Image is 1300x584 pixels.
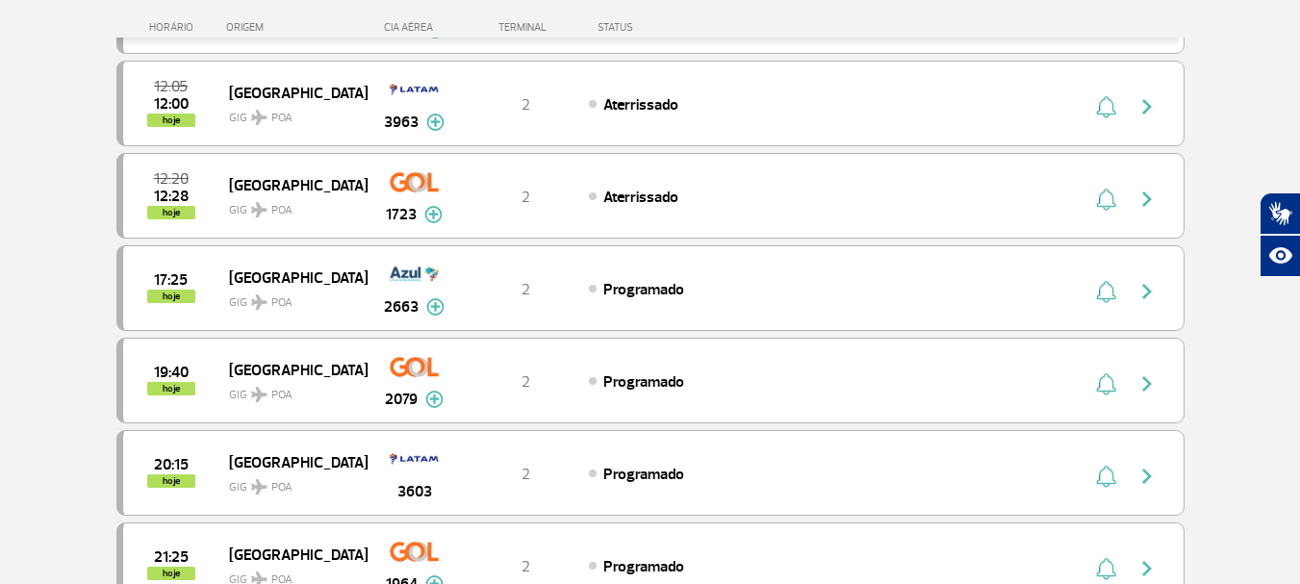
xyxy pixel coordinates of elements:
[271,110,293,127] span: POA
[1096,557,1116,580] img: sino-painel-voo.svg
[426,114,445,131] img: mais-info-painel-voo.svg
[147,206,195,219] span: hoje
[229,542,352,567] span: [GEOGRAPHIC_DATA]
[229,376,352,404] span: GIG
[522,280,530,299] span: 2
[1135,372,1159,395] img: seta-direita-painel-voo.svg
[1260,235,1300,277] button: Abrir recursos assistivos.
[229,469,352,496] span: GIG
[385,388,418,411] span: 2079
[229,172,352,197] span: [GEOGRAPHIC_DATA]
[229,191,352,219] span: GIG
[522,465,530,484] span: 2
[251,202,268,217] img: destiny_airplane.svg
[147,474,195,488] span: hoje
[147,114,195,127] span: hoje
[147,382,195,395] span: hoje
[147,290,195,303] span: hoje
[426,298,445,316] img: mais-info-painel-voo.svg
[386,203,417,226] span: 1723
[271,479,293,496] span: POA
[251,387,268,402] img: destiny_airplane.svg
[154,80,188,93] span: 2025-08-26 12:05:00
[147,567,195,580] span: hoje
[122,21,227,34] div: HORÁRIO
[271,294,293,312] span: POA
[1135,95,1159,118] img: seta-direita-painel-voo.svg
[229,99,352,127] span: GIG
[1096,280,1116,303] img: sino-painel-voo.svg
[425,391,444,408] img: mais-info-painel-voo.svg
[251,294,268,310] img: destiny_airplane.svg
[384,295,419,318] span: 2663
[229,449,352,474] span: [GEOGRAPHIC_DATA]
[603,95,678,114] span: Aterrissado
[229,80,352,105] span: [GEOGRAPHIC_DATA]
[1135,465,1159,488] img: seta-direita-painel-voo.svg
[1135,557,1159,580] img: seta-direita-painel-voo.svg
[424,206,443,223] img: mais-info-painel-voo.svg
[229,357,352,382] span: [GEOGRAPHIC_DATA]
[154,458,189,471] span: 2025-08-26 20:15:00
[251,479,268,495] img: destiny_airplane.svg
[251,110,268,125] img: destiny_airplane.svg
[603,188,678,207] span: Aterrissado
[367,21,463,34] div: CIA AÉREA
[154,273,188,287] span: 2025-08-26 17:25:00
[384,111,419,134] span: 3963
[588,21,745,34] div: STATUS
[1096,95,1116,118] img: sino-painel-voo.svg
[603,557,684,576] span: Programado
[1135,188,1159,211] img: seta-direita-painel-voo.svg
[229,265,352,290] span: [GEOGRAPHIC_DATA]
[463,21,588,34] div: TERMINAL
[271,387,293,404] span: POA
[522,188,530,207] span: 2
[397,480,432,503] span: 3603
[226,21,367,34] div: ORIGEM
[1096,188,1116,211] img: sino-painel-voo.svg
[229,284,352,312] span: GIG
[154,97,189,111] span: 2025-08-26 12:00:32
[154,366,189,379] span: 2025-08-26 19:40:00
[603,280,684,299] span: Programado
[154,550,189,564] span: 2025-08-26 21:25:00
[271,202,293,219] span: POA
[154,190,189,203] span: 2025-08-26 12:28:28
[522,372,530,392] span: 2
[1135,280,1159,303] img: seta-direita-painel-voo.svg
[1096,372,1116,395] img: sino-painel-voo.svg
[1096,465,1116,488] img: sino-painel-voo.svg
[1260,192,1300,277] div: Plugin de acessibilidade da Hand Talk.
[603,372,684,392] span: Programado
[603,465,684,484] span: Programado
[154,172,189,186] span: 2025-08-26 12:20:00
[1260,192,1300,235] button: Abrir tradutor de língua de sinais.
[522,95,530,114] span: 2
[522,557,530,576] span: 2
